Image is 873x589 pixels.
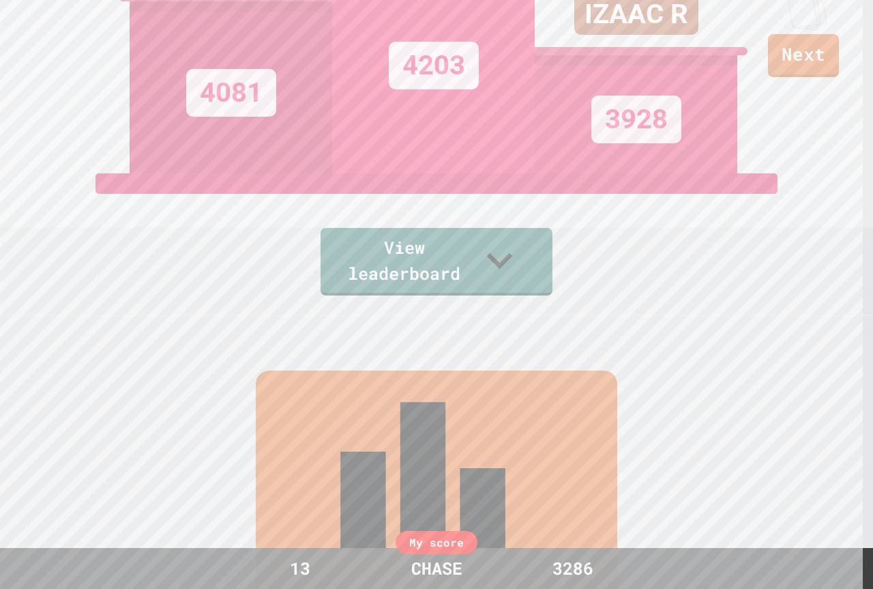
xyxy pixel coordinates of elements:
div: 4081 [186,69,276,117]
div: My score [396,531,477,554]
a: View leaderboard [321,228,552,296]
div: 4203 [389,42,479,89]
div: 3928 [591,96,681,143]
a: Next [768,34,839,77]
div: 13 [249,556,351,581]
div: CHASE [398,556,476,581]
div: 3286 [522,556,624,581]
